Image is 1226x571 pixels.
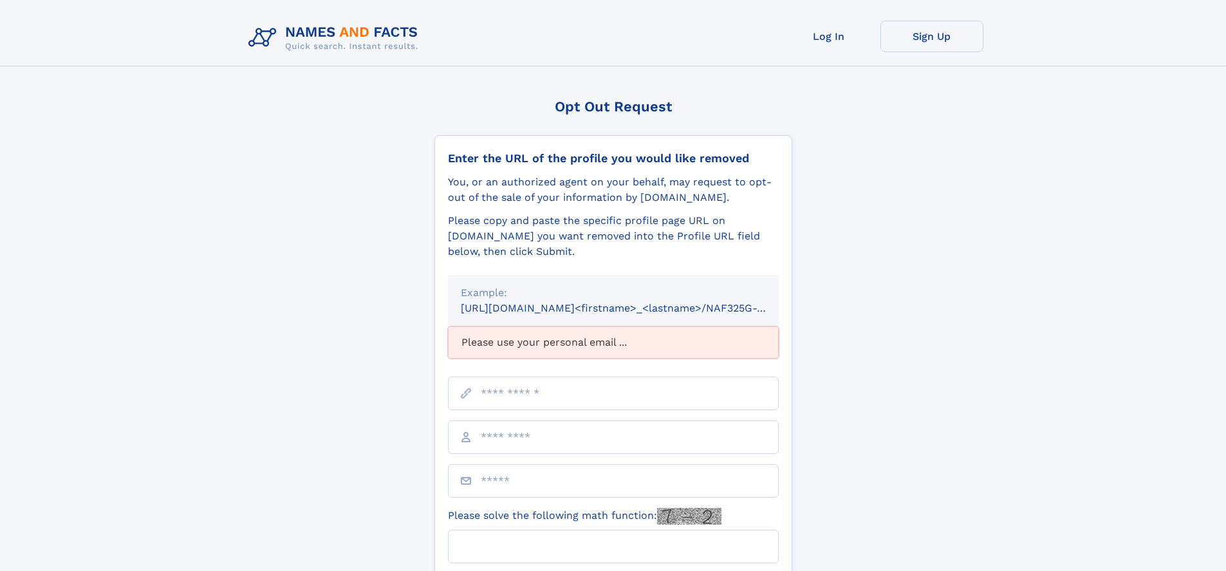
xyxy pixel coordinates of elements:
div: You, or an authorized agent on your behalf, may request to opt-out of the sale of your informatio... [448,174,779,205]
div: Please use your personal email ... [448,326,779,359]
div: Example: [461,285,766,301]
a: Sign Up [880,21,983,52]
div: Opt Out Request [434,98,792,115]
div: Please copy and paste the specific profile page URL on [DOMAIN_NAME] you want removed into the Pr... [448,213,779,259]
small: [URL][DOMAIN_NAME]<firstname>_<lastname>/NAF325G-xxxxxxxx [461,302,803,314]
div: Enter the URL of the profile you would like removed [448,151,779,165]
a: Log In [777,21,880,52]
img: Logo Names and Facts [243,21,429,55]
label: Please solve the following math function: [448,508,721,525]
